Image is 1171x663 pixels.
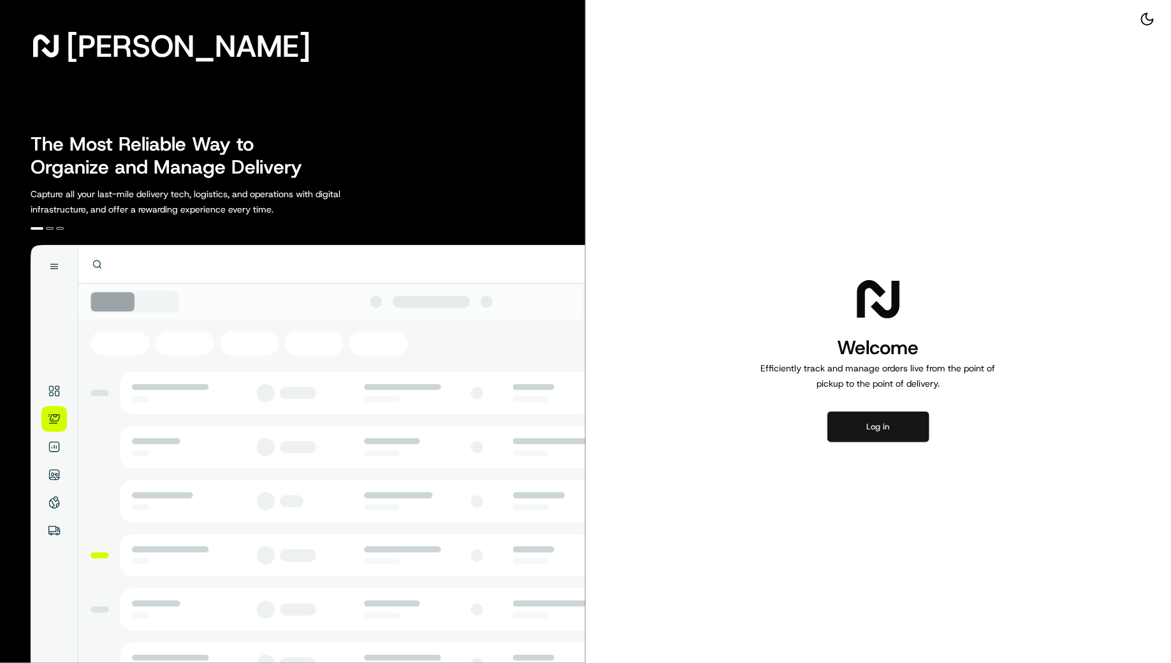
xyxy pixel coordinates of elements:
[756,361,1001,391] p: Efficiently track and manage orders live from the point of pickup to the point of delivery.
[31,186,398,217] p: Capture all your last-mile delivery tech, logistics, and operations with digital infrastructure, ...
[827,412,929,442] button: Log in
[66,33,310,59] span: [PERSON_NAME]
[31,133,316,179] h2: The Most Reliable Way to Organize and Manage Delivery
[756,335,1001,361] h1: Welcome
